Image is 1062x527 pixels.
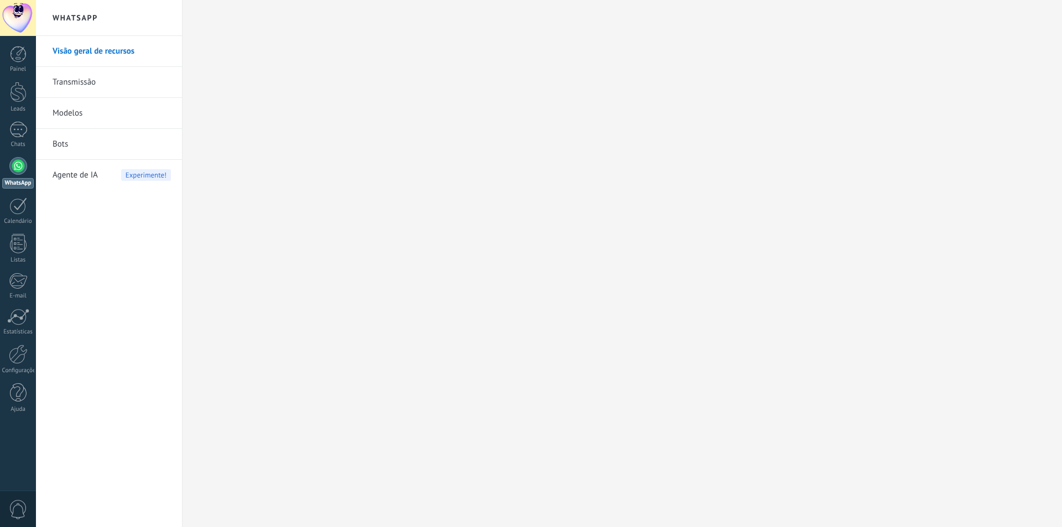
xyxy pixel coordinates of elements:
[53,160,98,191] span: Agente de IA
[53,98,171,129] a: Modelos
[53,129,171,160] a: Bots
[2,367,34,374] div: Configurações
[53,36,171,67] a: Visão geral de recursos
[2,328,34,336] div: Estatísticas
[2,106,34,113] div: Leads
[2,178,34,189] div: WhatsApp
[36,36,182,67] li: Visão geral de recursos
[2,218,34,225] div: Calendário
[36,160,182,190] li: Agente de IA
[2,141,34,148] div: Chats
[53,67,171,98] a: Transmissão
[2,406,34,413] div: Ajuda
[36,129,182,160] li: Bots
[2,66,34,73] div: Painel
[2,257,34,264] div: Listas
[36,67,182,98] li: Transmissão
[53,160,171,191] a: Agente de IAExperimente!
[121,169,171,181] span: Experimente!
[36,98,182,129] li: Modelos
[2,293,34,300] div: E-mail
